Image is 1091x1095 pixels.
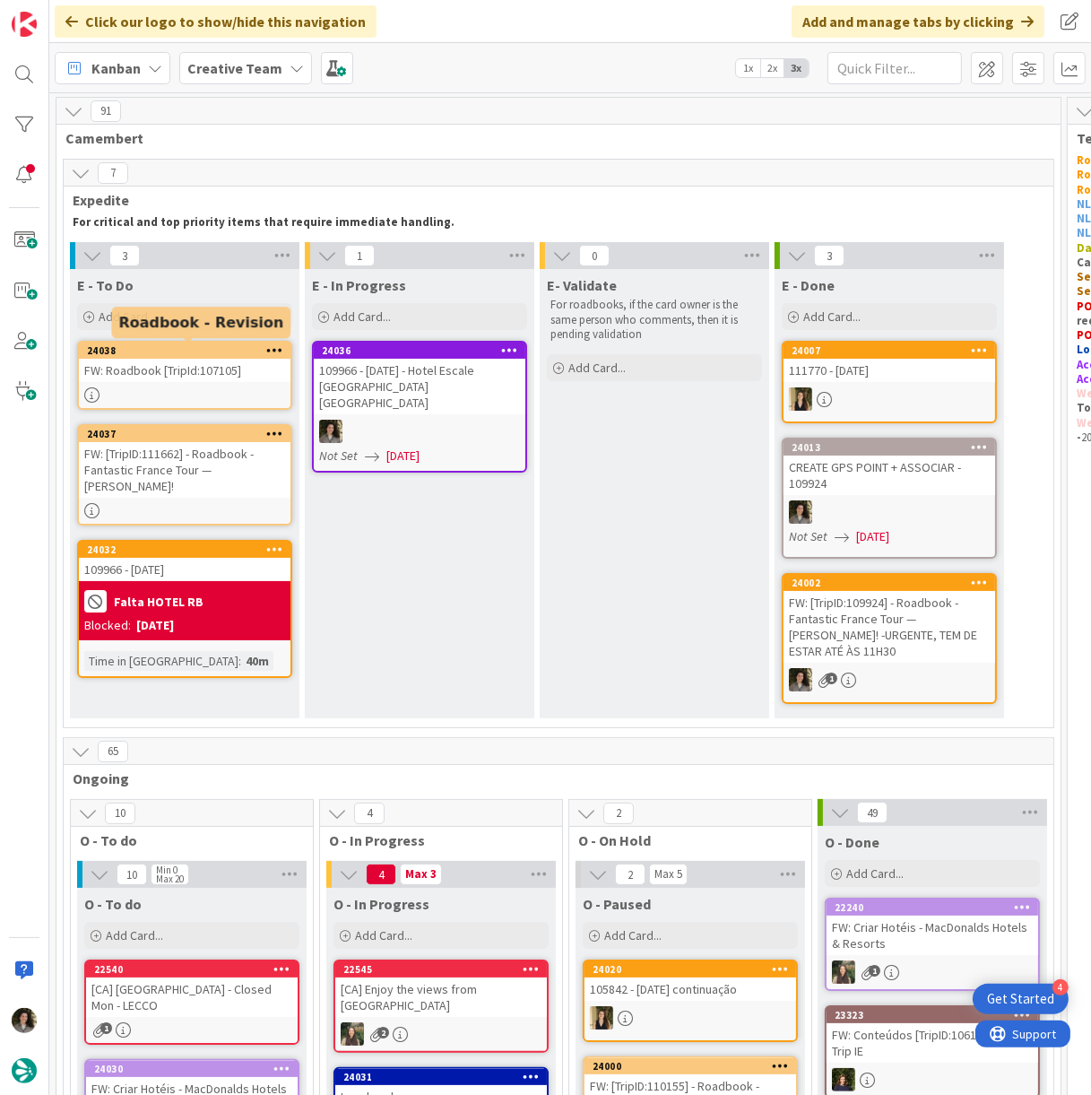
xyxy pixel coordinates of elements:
div: 105842 - [DATE] continuação [584,978,796,1001]
span: E - Done [782,276,835,294]
span: 1 [869,965,880,977]
h5: Roadbook - Revision [118,314,283,331]
div: Open Get Started checklist, remaining modules: 4 [973,984,1069,1014]
div: IG [335,1022,547,1046]
div: 22540[CA] [GEOGRAPHIC_DATA] - Closed Mon - LECCO [86,961,298,1017]
img: Visit kanbanzone.com [12,12,37,37]
div: 4 [1052,979,1069,995]
div: 24038 [87,344,290,357]
div: CREATE GPS POINT + ASSOCIAR - 109924 [784,456,995,495]
img: MC [832,1068,855,1091]
span: 3 [814,245,844,266]
img: IG [832,960,855,984]
span: 2 [603,803,634,824]
div: 24000 [584,1058,796,1074]
strong: NL [1077,196,1090,212]
span: 91 [91,100,121,122]
div: 24032109966 - [DATE] [79,542,290,581]
div: 24007 [792,344,995,357]
div: 24020 [593,963,796,976]
span: [DATE] [856,527,889,546]
div: FW: Roadbook [TripId:107105] [79,359,290,382]
div: 24007 [784,343,995,359]
div: Add and manage tabs by clicking [792,5,1044,38]
span: 1x [736,59,760,77]
div: Max 3 [405,870,437,879]
span: 7 [98,162,128,184]
div: 22545[CA] Enjoy the views from [GEOGRAPHIC_DATA] [335,961,547,1017]
span: E- Validate [547,276,617,294]
div: [CA] Enjoy the views from [GEOGRAPHIC_DATA] [335,978,547,1017]
div: 22240FW: Criar Hotéis - MacDonalds Hotels & Resorts [827,899,1038,955]
img: IG [341,1022,364,1046]
span: Add Card... [568,360,626,376]
img: avatar [12,1058,37,1083]
span: 1 [826,673,837,684]
span: 2 [377,1027,389,1039]
span: E - In Progress [312,276,406,294]
div: 22545 [335,961,547,978]
div: FW: [TripID:111662] - Roadbook - Fantastic France Tour — [PERSON_NAME]! [79,442,290,498]
span: Add Card... [99,309,156,325]
span: Add Card... [106,927,163,943]
b: Creative Team [187,59,282,77]
div: 24037 [87,428,290,440]
div: 22540 [86,961,298,978]
span: O - To do [84,895,142,913]
img: SP [590,1006,613,1030]
div: 24038FW: Roadbook [TripId:107105] [79,343,290,382]
span: 1 [100,1022,112,1034]
div: 22240 [827,899,1038,916]
div: 24030 [94,1063,298,1075]
div: 24020 [584,961,796,978]
div: FW: Conteúdos [TripID:106196] - FAM Trip IE [827,1023,1038,1063]
span: 2x [760,59,784,77]
span: 2 [615,864,645,885]
div: 24000 [593,1060,796,1073]
div: 24002FW: [TripID:109924] - Roadbook - Fantastic France Tour — [PERSON_NAME]! -URGENTE, TEM DE EST... [784,575,995,663]
div: Get Started [987,990,1054,1008]
div: FW: Criar Hotéis - MacDonalds Hotels & Resorts [827,916,1038,955]
div: 24030 [86,1061,298,1077]
div: 22240 [835,901,1038,914]
div: MC [827,1068,1038,1091]
span: Kanban [91,57,141,79]
span: Add Card... [604,927,662,943]
div: Max 5 [654,870,682,879]
span: O - In Progress [333,895,429,913]
div: 109966 - [DATE] [79,558,290,581]
img: MS [789,500,812,524]
div: 24002 [784,575,995,591]
div: [CA] [GEOGRAPHIC_DATA] - Closed Mon - LECCO [86,978,298,1017]
div: FW: [TripID:109924] - Roadbook - Fantastic France Tour — [PERSON_NAME]! -URGENTE, TEM DE ESTAR AT... [784,591,995,663]
div: 24007111770 - [DATE] [784,343,995,382]
span: Add Card... [803,309,861,325]
span: 3 [109,245,140,266]
div: Max 20 [156,874,184,883]
span: Add Card... [355,927,412,943]
div: 24013 [792,441,995,454]
div: 24031 [335,1069,547,1085]
i: Not Set [319,448,358,464]
span: Camembert [65,129,1038,147]
span: : [238,651,241,671]
div: 24032 [79,542,290,558]
strong: NL [1077,225,1090,240]
div: MS [784,668,995,691]
span: O - In Progress [329,831,540,849]
span: Add Card... [846,865,904,882]
img: MS [319,420,342,443]
strong: For critical and top priority items that require immediate handling. [73,214,455,230]
div: 109966 - [DATE] - Hotel Escale [GEOGRAPHIC_DATA] [GEOGRAPHIC_DATA] [314,359,525,414]
div: 23323 [835,1009,1038,1021]
p: For roadbooks, if the card owner is the same person who comments, then it is pending validation [550,298,758,342]
div: MS [314,420,525,443]
div: 24037 [79,426,290,442]
div: IG [827,960,1038,984]
span: E - To Do [77,276,134,294]
div: 24002 [792,577,995,589]
div: Time in [GEOGRAPHIC_DATA] [84,651,238,671]
span: Expedite [73,191,1031,209]
span: 65 [98,741,128,762]
input: Quick Filter... [827,52,962,84]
